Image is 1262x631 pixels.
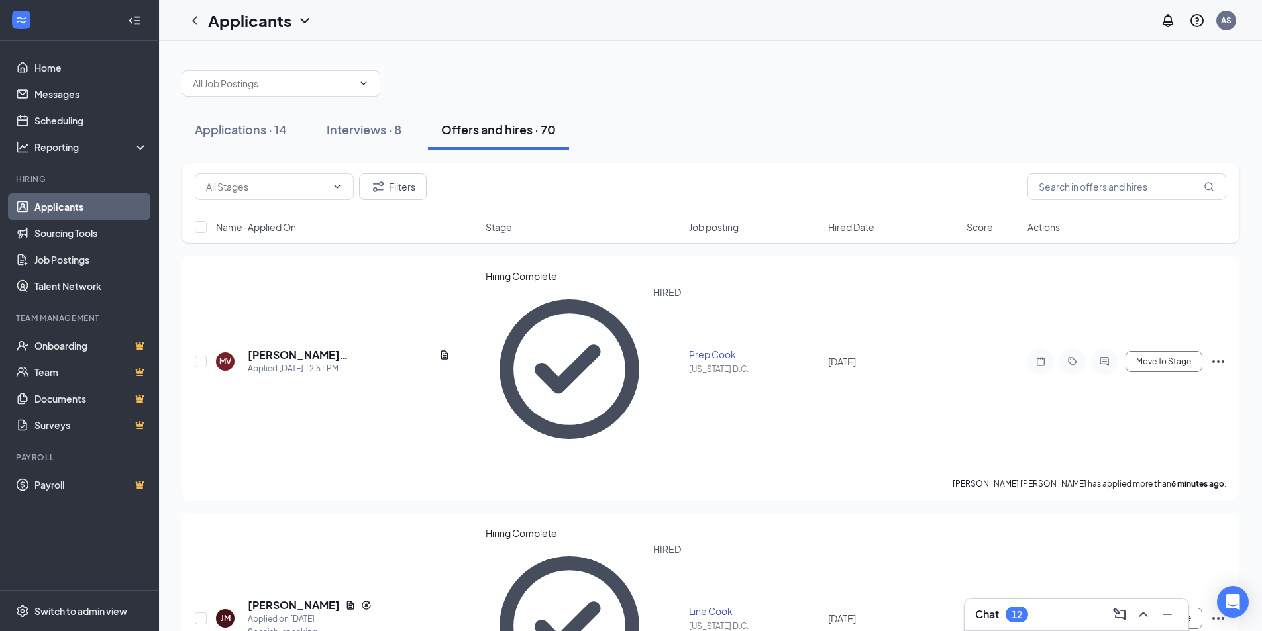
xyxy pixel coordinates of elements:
[34,359,148,385] a: TeamCrown
[34,220,148,246] a: Sourcing Tools
[15,13,28,26] svg: WorkstreamLogo
[1033,356,1049,367] svg: Note
[689,348,819,361] div: Prep Cook
[16,173,145,185] div: Hiring
[16,140,29,154] svg: Analysis
[195,121,287,138] div: Applications · 14
[1160,13,1176,28] svg: Notifications
[208,9,291,32] h1: Applicants
[828,356,856,367] span: [DATE]
[216,220,296,234] span: Name · Applied On
[34,412,148,438] a: SurveysCrown
[439,350,450,360] svg: Document
[370,179,386,195] svg: Filter
[221,612,231,624] div: JM
[34,471,148,498] a: PayrollCrown
[34,140,148,154] div: Reporting
[128,14,141,27] svg: Collapse
[689,605,819,618] div: Line Cook
[327,121,401,138] div: Interviews · 8
[193,76,353,91] input: All Job Postings
[16,605,29,618] svg: Settings
[34,273,148,299] a: Talent Network
[975,607,999,622] h3: Chat
[34,605,127,618] div: Switch to admin view
[1112,607,1128,622] svg: ComposeMessage
[332,181,342,192] svg: ChevronDown
[1210,354,1226,369] svg: Ellipses
[219,356,231,367] div: MV
[1027,173,1226,200] input: Search in offers and hires
[828,612,856,624] span: [DATE]
[1012,609,1022,620] div: 12
[345,600,356,610] svg: Document
[653,285,681,454] div: HIRED
[248,348,434,362] h5: [PERSON_NAME] [PERSON_NAME]
[248,598,340,612] h5: [PERSON_NAME]
[1126,351,1202,372] button: Move To Stage
[1135,607,1151,622] svg: ChevronUp
[1157,604,1178,625] button: Minimize
[1159,607,1175,622] svg: Minimize
[689,364,819,375] div: [US_STATE] D.C.
[34,107,148,134] a: Scheduling
[441,121,556,138] div: Offers and hires · 70
[828,220,874,234] span: Hired Date
[34,332,148,359] a: OnboardingCrown
[967,220,993,234] span: Score
[248,362,450,375] div: Applied [DATE] 12:51 PM
[1065,356,1080,367] svg: Tag
[1096,356,1112,367] svg: ActiveChat
[34,246,148,273] a: Job Postings
[486,269,682,283] div: Hiring Complete
[34,54,148,81] a: Home
[1204,181,1214,192] svg: MagnifyingGlass
[486,220,512,234] span: Stage
[248,612,372,626] div: Applied on [DATE]
[16,313,145,324] div: Team Management
[297,13,313,28] svg: ChevronDown
[1210,610,1226,626] svg: Ellipses
[1027,220,1060,234] span: Actions
[361,600,372,610] svg: Reapply
[34,81,148,107] a: Messages
[1133,604,1154,625] button: ChevronUp
[187,13,203,28] svg: ChevronLeft
[206,179,327,194] input: All Stages
[16,452,145,463] div: Payroll
[689,220,739,234] span: Job posting
[486,285,654,454] svg: CheckmarkCircle
[34,385,148,412] a: DocumentsCrown
[359,173,427,200] button: Filter Filters
[486,526,682,540] div: Hiring Complete
[1109,604,1130,625] button: ComposeMessage
[1217,586,1249,618] div: Open Intercom Messenger
[1221,15,1232,26] div: AS
[1189,13,1205,28] svg: QuestionInfo
[1136,357,1191,366] span: Move To Stage
[1171,479,1224,489] b: 6 minutes ago
[358,78,369,89] svg: ChevronDown
[34,193,148,220] a: Applicants
[953,478,1226,489] p: [PERSON_NAME] [PERSON_NAME] has applied more than .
